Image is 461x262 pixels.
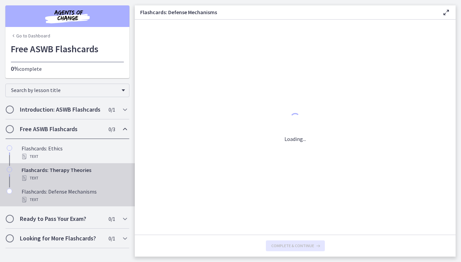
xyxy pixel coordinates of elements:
[284,135,306,143] p: Loading...
[11,42,124,56] h1: Free ASWB Flashcards
[109,234,115,242] span: 0 / 1
[140,8,431,16] h3: Flashcards: Defense Mechanisms
[20,215,102,223] h2: Ready to Pass Your Exam?
[5,84,129,97] div: Search by lesson title
[11,32,50,39] a: Go to Dashboard
[22,187,127,204] div: Flashcards: Defense Mechanisms
[20,106,102,114] h2: Introduction: ASWB Flashcards
[11,65,124,73] p: complete
[109,125,115,133] span: 0 / 3
[284,111,306,127] div: 1
[20,234,102,242] h2: Looking for More Flashcards?
[22,152,127,161] div: Text
[266,240,325,251] button: Complete & continue
[22,166,127,182] div: Flashcards: Therapy Theories
[11,65,19,72] span: 0%
[22,174,127,182] div: Text
[27,8,108,24] img: Agents of Change
[271,243,314,249] span: Complete & continue
[11,87,118,93] span: Search by lesson title
[22,144,127,161] div: Flashcards: Ethics
[109,215,115,223] span: 0 / 1
[20,125,102,133] h2: Free ASWB Flashcards
[22,196,127,204] div: Text
[109,106,115,114] span: 0 / 1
